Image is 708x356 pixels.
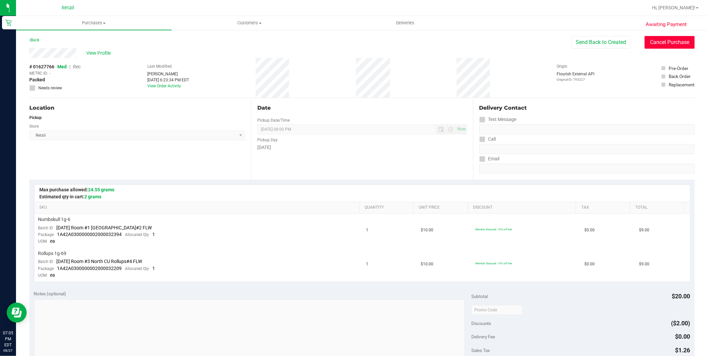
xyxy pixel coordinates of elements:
span: - [50,70,51,76]
a: View Order Activity [147,84,181,88]
div: Location [29,104,245,112]
span: $9.00 [639,227,650,233]
span: UOM [38,273,47,278]
span: Batch ID [38,226,53,230]
span: Package [38,232,54,237]
label: Text Message [479,115,517,124]
span: 1 [366,227,368,233]
span: 1 [153,232,155,237]
div: [DATE] [257,144,467,151]
div: [DATE] 6:23:34 PM EDT [147,77,189,83]
label: Store [29,123,39,129]
a: Tax [581,205,628,210]
span: 1A42A0300000002000032394 [57,232,122,237]
button: Cancel Purchase [645,36,695,49]
span: View Profile [86,50,113,57]
div: Delivery Contact [479,104,695,112]
div: [PERSON_NAME] [147,71,189,77]
span: $10.00 [421,227,433,233]
span: Purchases [16,20,172,26]
span: Awaiting Payment [646,21,687,28]
a: SKU [39,205,357,210]
label: Last Modified [147,63,172,69]
span: $9.00 [639,261,650,267]
span: Subtotal [471,294,488,299]
span: Customers [172,20,327,26]
span: $20.00 [672,293,690,300]
p: 08/27 [3,348,13,353]
span: 24.55 grams [88,187,114,192]
span: Discounts [471,317,491,329]
span: UOM [38,239,47,244]
a: Purchases [16,16,172,30]
span: Retail [62,5,74,11]
div: Back Order [669,73,691,80]
div: Date [257,104,467,112]
iframe: Resource center [7,303,27,323]
span: ea [50,238,55,244]
span: ea [50,272,55,278]
span: [DATE] Room #1 [GEOGRAPHIC_DATA]#2 FLW [57,225,152,230]
span: [DATE] Room #3 North CU Rollups#4 FLW [57,259,142,264]
span: $0.00 [675,333,690,340]
span: Med [57,64,67,69]
a: Total [635,205,682,210]
inline-svg: Retail [5,19,12,26]
strong: Pickup [29,115,42,120]
span: ($2.00) [671,320,690,327]
input: Promo Code [471,305,523,315]
span: 1 [153,266,155,271]
a: Deliveries [327,16,483,30]
input: Format: (999) 999-9999 [479,124,695,134]
input: Format: (999) 999-9999 [479,144,695,154]
label: Email [479,154,500,164]
span: Member Discount: 10% off line [475,262,512,265]
span: Deliveries [387,20,423,26]
label: Pickup Date/Time [257,117,290,123]
a: Back [29,38,39,42]
span: Package [38,266,54,271]
span: # 01627766 [29,63,54,70]
span: Hi, [PERSON_NAME]! [652,5,695,10]
label: Call [479,134,496,144]
span: $0.00 [585,261,595,267]
div: Replacement [669,81,694,88]
span: Batch ID [38,259,53,264]
span: $1.26 [675,347,690,354]
div: Flourish External API [557,71,595,82]
label: Pickup Day [257,137,278,143]
label: Origin [557,63,568,69]
span: Notes (optional) [34,291,66,296]
a: Discount [473,205,573,210]
span: Member Discount: 10% off line [475,228,512,231]
div: Pre-Order [669,65,688,72]
button: Send Back to Created [571,36,630,49]
span: Packed [29,76,45,83]
span: Delivery Fee [471,334,495,339]
span: Max purchase allowed: [39,187,114,192]
span: Rec [73,64,81,69]
span: $0.00 [585,227,595,233]
span: 1 [366,261,368,267]
span: Needs review [38,85,62,91]
span: 2 grams [84,194,101,199]
p: 07:05 PM EDT [3,330,13,348]
span: Rollups 1g-69 [38,250,67,257]
span: Estimated qty in cart: [39,194,101,199]
span: Allocated Qty [125,266,149,271]
a: Customers [172,16,327,30]
p: Original ID: 793227 [557,77,595,82]
span: 1A42A0300000002000032209 [57,266,122,271]
a: Unit Price [419,205,465,210]
a: Quantity [365,205,411,210]
span: $10.00 [421,261,433,267]
span: | [69,64,70,69]
span: Numbskull 1g-6 [38,216,71,223]
span: Allocated Qty [125,232,149,237]
span: METRC ID: [29,70,48,76]
span: Sales Tax [471,348,490,353]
